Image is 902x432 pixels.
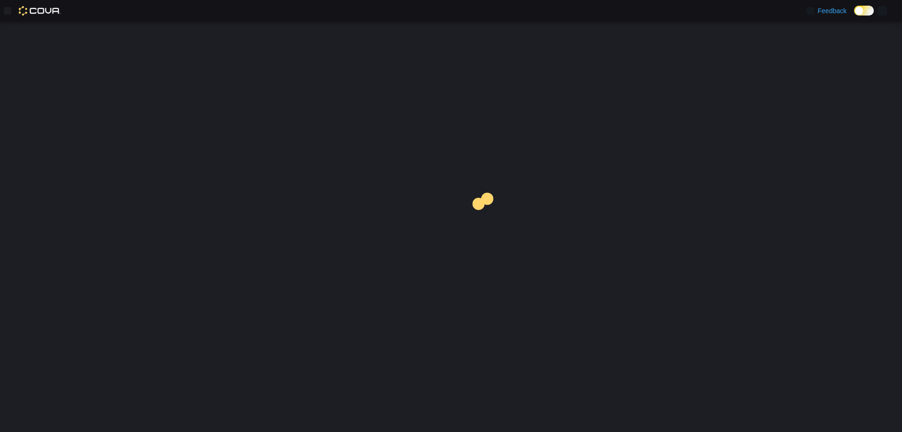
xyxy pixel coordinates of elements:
img: Cova [19,6,61,16]
a: Feedback [803,1,850,20]
img: cova-loader [451,186,521,256]
span: Feedback [818,6,847,16]
input: Dark Mode [854,6,874,16]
